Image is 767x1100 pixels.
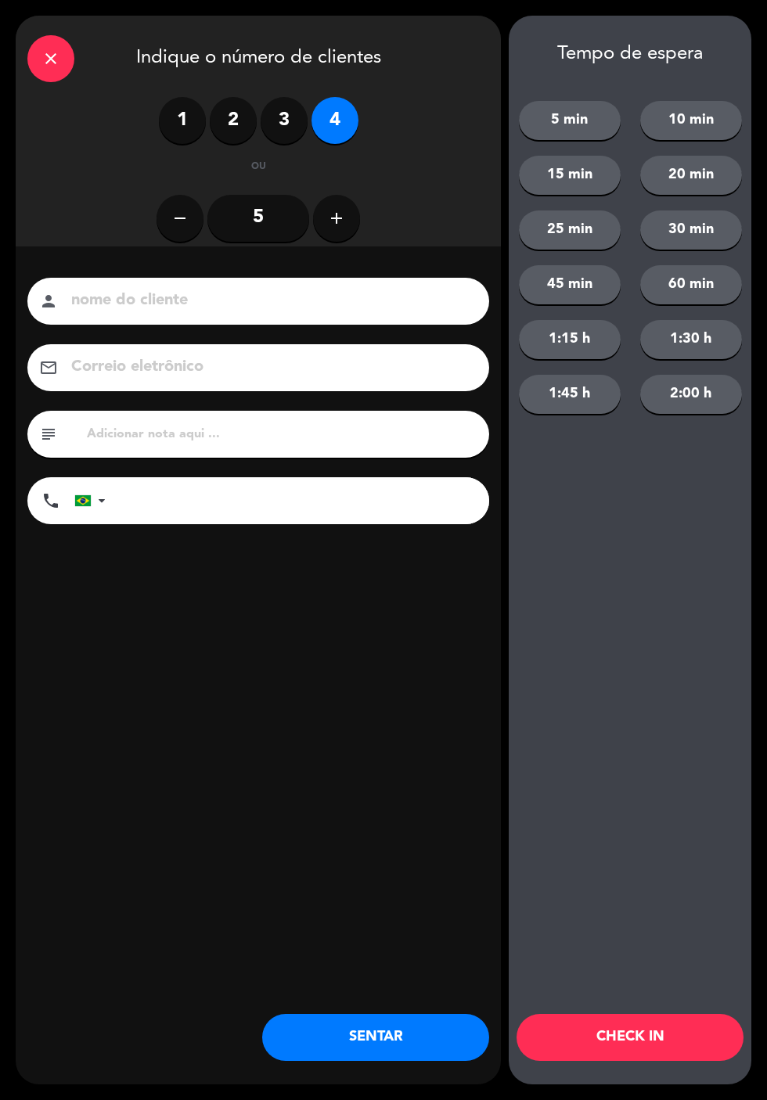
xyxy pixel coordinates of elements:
div: ou [233,160,284,175]
button: 45 min [519,265,621,304]
button: 20 min [640,156,742,195]
button: 1:15 h [519,320,621,359]
button: 2:00 h [640,375,742,414]
button: CHECK IN [517,1014,744,1061]
i: close [41,49,60,68]
button: 30 min [640,210,742,250]
label: 1 [159,97,206,144]
button: 60 min [640,265,742,304]
label: 3 [261,97,308,144]
button: 1:45 h [519,375,621,414]
i: person [39,292,58,311]
i: email [39,358,58,377]
input: nome do cliente [70,287,469,315]
i: subject [39,425,58,444]
div: Indique o número de clientes [16,16,501,97]
input: Correio eletrônico [70,354,469,381]
div: Brazil (Brasil): +55 [75,478,111,523]
i: phone [41,491,60,510]
input: Adicionar nota aqui ... [85,423,477,445]
div: Tempo de espera [509,43,751,66]
button: 10 min [640,101,742,140]
i: add [327,209,346,228]
button: 25 min [519,210,621,250]
label: 2 [210,97,257,144]
button: 15 min [519,156,621,195]
button: 1:30 h [640,320,742,359]
button: 5 min [519,101,621,140]
i: remove [171,209,189,228]
button: remove [157,195,203,242]
button: add [313,195,360,242]
label: 4 [311,97,358,144]
button: SENTAR [262,1014,489,1061]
